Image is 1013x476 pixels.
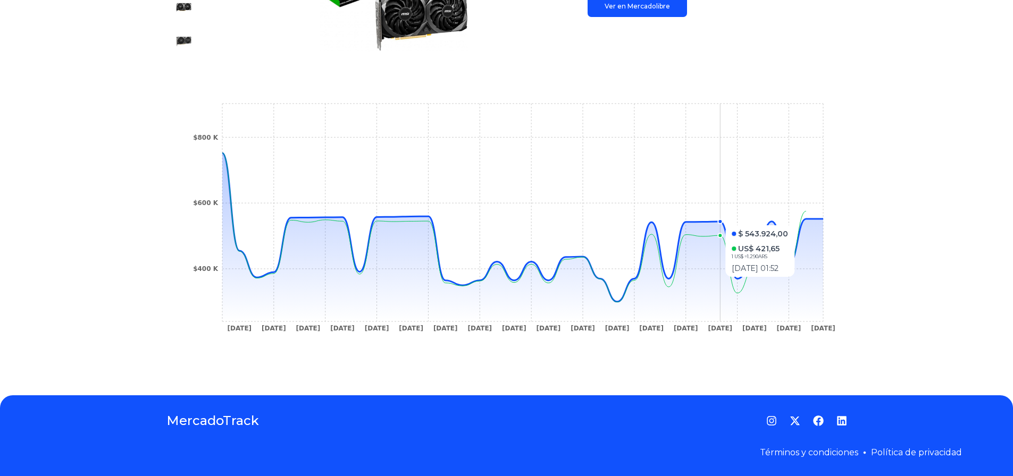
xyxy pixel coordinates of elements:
[399,325,423,332] tspan: [DATE]
[760,447,858,457] a: Términos y condiciones
[193,265,219,273] tspan: $400 K
[330,325,355,332] tspan: [DATE]
[262,325,286,332] tspan: [DATE]
[766,415,777,426] a: Instagram
[871,447,962,457] a: Política de privacidad
[536,325,560,332] tspan: [DATE]
[605,325,629,332] tspan: [DATE]
[742,325,767,332] tspan: [DATE]
[811,325,835,332] tspan: [DATE]
[433,325,457,332] tspan: [DATE]
[571,325,595,332] tspan: [DATE]
[790,415,800,426] a: Twitter
[813,415,824,426] a: Facebook
[175,33,192,50] img: MSI Ventus RTX 3050 Ventus 2x Xs Oc 8 GB Gddr6 0111526-01
[364,325,389,332] tspan: [DATE]
[502,325,526,332] tspan: [DATE]
[673,325,698,332] tspan: [DATE]
[836,415,847,426] a: LinkedIn
[776,325,801,332] tspan: [DATE]
[708,325,732,332] tspan: [DATE]
[166,412,259,429] a: MercadoTrack
[193,199,219,207] tspan: $600 K
[296,325,320,332] tspan: [DATE]
[467,325,492,332] tspan: [DATE]
[193,134,219,141] tspan: $800 K
[639,325,664,332] tspan: [DATE]
[227,325,252,332] tspan: [DATE]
